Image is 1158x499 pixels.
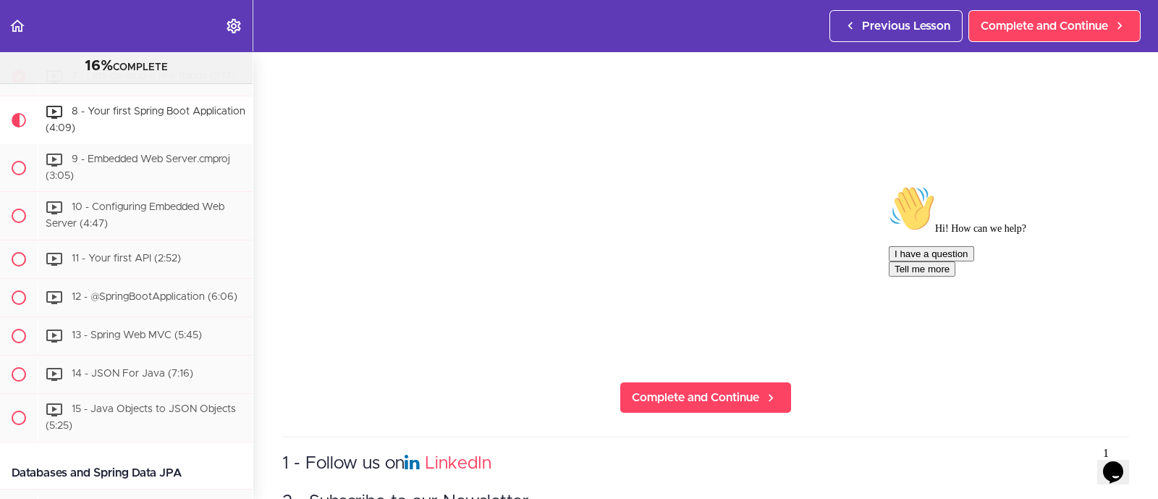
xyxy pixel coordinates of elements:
span: 13 - Spring Web MVC (5:45) [72,330,202,340]
span: Hi! How can we help? [6,43,143,54]
button: Tell me more [6,82,72,97]
span: 8 - Your first Spring Boot Application (4:09) [46,106,245,133]
span: 15 - Java Objects to JSON Objects (5:25) [46,404,236,431]
a: LinkedIn [425,455,491,472]
img: :wave: [6,6,52,52]
span: 10 - Configuring Embedded Web Server (4:47) [46,203,224,230]
span: 12 - @SpringBootApplication (6:06) [72,292,237,302]
span: 16% [85,59,113,73]
button: I have a question [6,67,91,82]
span: 14 - JSON For Java (7:16) [72,369,193,379]
span: Complete and Continue [981,17,1108,35]
svg: Settings Menu [225,17,242,35]
iframe: chat widget [883,180,1144,434]
iframe: chat widget [1097,441,1144,485]
a: Previous Lesson [829,10,963,42]
span: 9 - Embedded Web Server.cmproj (3:05) [46,154,230,181]
span: 11 - Your first API (2:52) [72,253,181,264]
div: COMPLETE [18,57,234,76]
a: Complete and Continue [968,10,1141,42]
h3: 1 - Follow us on [282,452,1129,476]
span: Previous Lesson [862,17,950,35]
div: 👋Hi! How can we help?I have a questionTell me more [6,6,266,97]
svg: Back to course curriculum [9,17,26,35]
